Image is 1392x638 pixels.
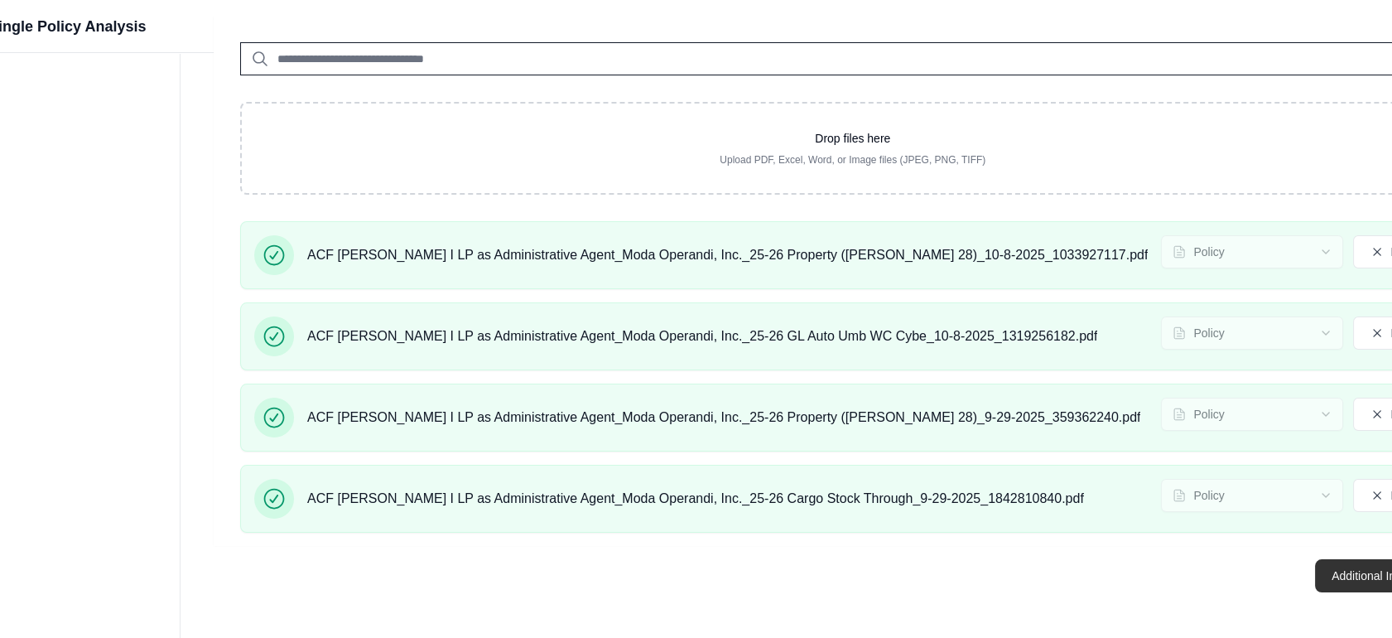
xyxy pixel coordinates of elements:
[307,326,1097,346] span: ACF [PERSON_NAME] I LP as Administrative Agent_Moda Operandi, Inc._25-26 GL Auto Umb WC Cybe_10-8...
[307,245,1148,265] span: ACF [PERSON_NAME] I LP as Administrative Agent_Moda Operandi, Inc._25-26 Property ([PERSON_NAME] ...
[307,489,1084,509] span: ACF [PERSON_NAME] I LP as Administrative Agent_Moda Operandi, Inc._25-26 Cargo Stock Through_9-29...
[307,408,1140,428] span: ACF [PERSON_NAME] I LP as Administrative Agent_Moda Operandi, Inc._25-26 Property ([PERSON_NAME] ...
